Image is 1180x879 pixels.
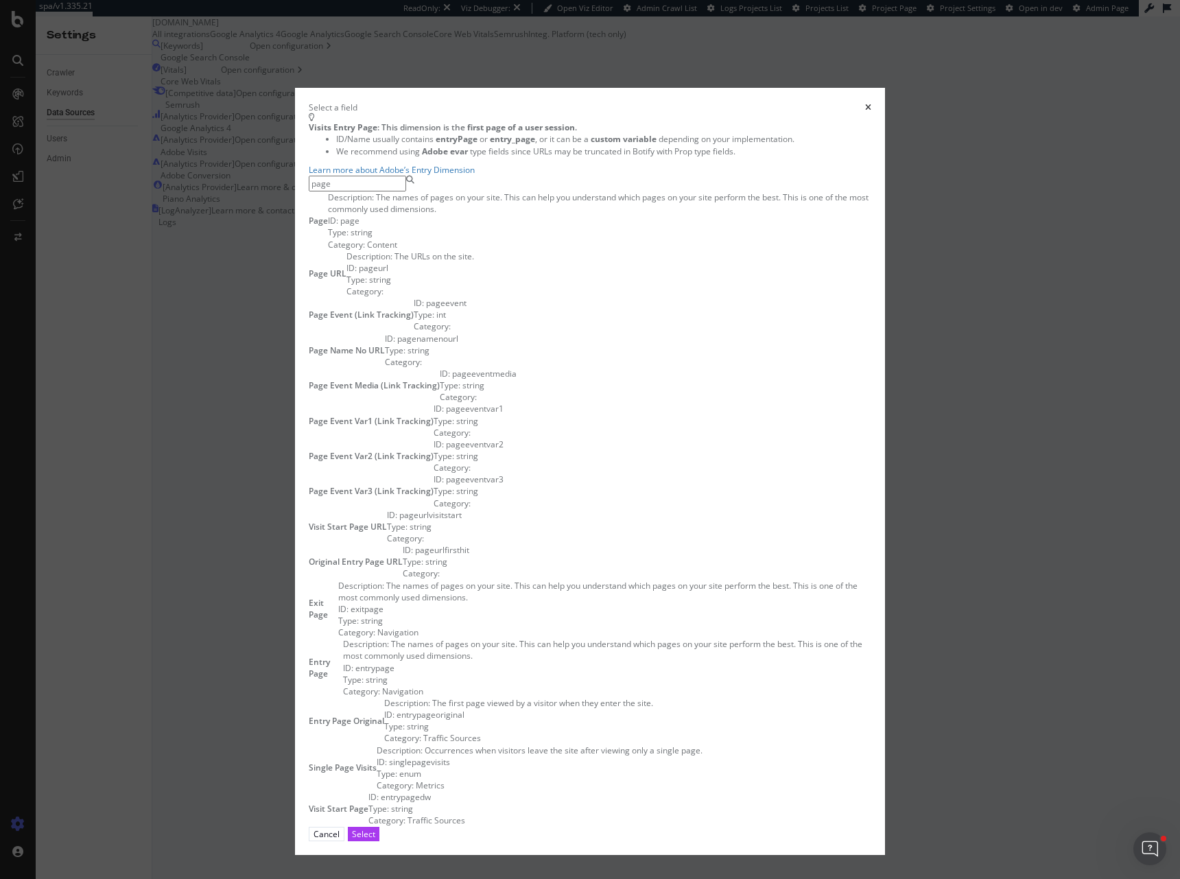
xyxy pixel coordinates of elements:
span: Type: [387,521,408,532]
span: Category: [434,497,471,509]
div: Page Event Media (Link Tracking) [309,368,440,403]
span: entry_page [490,133,535,145]
span: Visit Start Page [309,803,368,814]
span: The URLs on the site. [394,250,474,262]
button: Cancel [309,827,344,841]
span: Category: [387,532,424,544]
span: custom variable [591,133,657,145]
span: Original Entry Page URL [309,556,403,567]
span: Category: [414,320,451,332]
span: Exit Page [309,597,328,620]
div: enum [377,768,703,780]
span: Adobe evar [422,145,468,157]
div: Content [328,239,871,250]
span: Single Page Visits [309,762,377,773]
span: Type: [343,674,364,685]
span: entrypageoriginal [397,709,464,720]
span: pagenamenourl [397,333,458,344]
span: Category: [377,780,414,791]
span: pageurl [359,262,388,274]
div: Entry Page Original [309,697,384,745]
span: Category: [385,356,422,368]
span: ID: [440,368,450,379]
span: Description: [377,745,423,756]
span: Category: [440,391,477,403]
button: Select [348,827,379,841]
span: ID: [434,403,444,414]
span: Category: [343,685,380,697]
div: Exit Page [309,580,338,639]
div: Entry Page [309,638,343,697]
span: Page Event Var1 (Link Tracking) [309,415,434,427]
span: ID: [414,297,424,309]
span: Page Event Media (Link Tracking) [309,379,440,391]
div: string [387,521,462,532]
span: pageurlvisitstart [399,509,462,521]
span: Type: [440,379,460,391]
div: Single Page Visits [309,745,377,792]
div: times [865,102,871,113]
div: string [434,485,504,497]
div: Select [352,828,375,840]
span: ID: [384,709,394,720]
span: Category: [328,239,365,250]
span: ID: [368,791,379,803]
span: Visits Entry Page [309,121,377,133]
div: Visit Start Page URL [309,509,387,544]
span: Category: [384,732,421,744]
div: Traffic Sources [368,814,465,826]
span: pageevent [426,297,467,309]
span: singlepagevisits [389,756,450,768]
span: Description: [384,697,430,709]
div: Select a field [309,102,357,113]
span: Type: [434,450,454,462]
span: Category: [403,567,440,579]
span: pageurlfirsthit [415,544,469,556]
span: Category: [434,427,471,438]
span: ID: [346,262,357,274]
div: : This dimension is the . [309,121,871,133]
span: exitpage [351,603,383,615]
div: Navigation [343,685,871,697]
span: The names of pages on your site. This can help you understand which pages on your site perform th... [328,191,869,215]
input: Search [309,176,406,191]
span: Type: [384,720,405,732]
span: Type: [377,768,397,780]
div: string [338,615,871,626]
span: Page Event Var2 (Link Tracking) [309,450,434,462]
div: Metrics [377,780,703,791]
div: modal [295,88,885,855]
span: Description: [346,250,392,262]
span: Category: [434,462,471,473]
span: Entry Page [309,656,330,679]
span: Type: [434,415,454,427]
span: pageeventmedia [452,368,517,379]
span: ID: [328,215,338,226]
div: Cancel [314,828,340,840]
span: ID: [387,509,397,521]
span: ID: [434,473,444,485]
div: string [328,226,871,238]
span: Page [309,215,328,226]
div: string [346,274,474,285]
div: Page Event (Link Tracking) [309,297,414,332]
span: The names of pages on your site. This can help you understand which pages on your site perform th... [343,638,862,661]
span: Category: [368,814,405,826]
span: Occurrences when visitors leave the site after viewing only a single page. [425,745,703,756]
span: ID: [343,662,353,674]
span: Type: [403,556,423,567]
iframe: Intercom live chat [1133,832,1166,865]
div: Visit Start Page [309,791,368,826]
span: Type: [434,485,454,497]
div: Page [309,191,328,250]
span: page [340,215,359,226]
div: Page Event Var3 (Link Tracking) [309,473,434,508]
span: entryPage [436,133,477,145]
div: string [434,415,504,427]
div: string [368,803,465,814]
div: int [414,309,467,320]
span: Type: [385,344,405,356]
span: Description: [338,580,384,591]
span: Description: [343,638,389,650]
span: Page Event (Link Tracking) [309,309,414,320]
